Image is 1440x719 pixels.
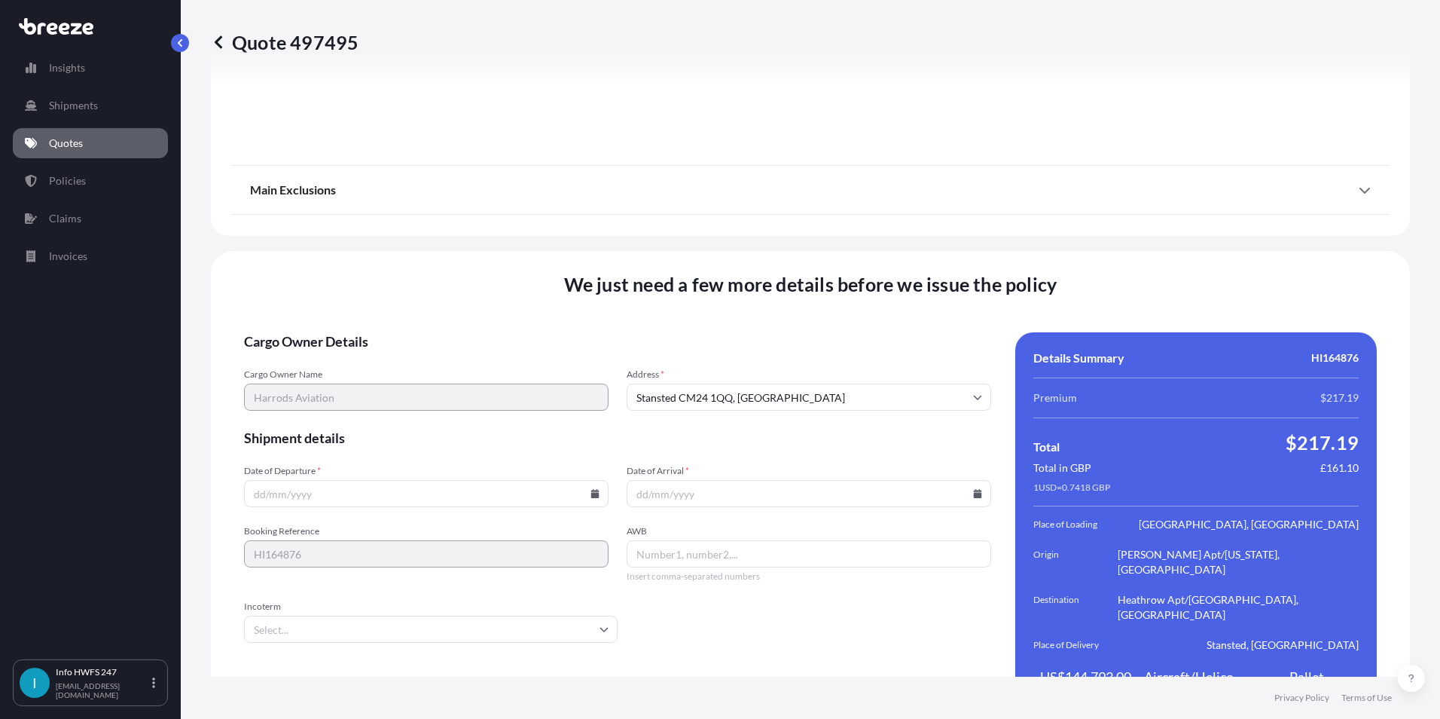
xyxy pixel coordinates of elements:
[13,53,168,83] a: Insights
[244,332,991,350] span: Cargo Owner Details
[56,681,149,699] p: [EMAIL_ADDRESS][DOMAIN_NAME]
[49,173,86,188] p: Policies
[13,128,168,158] a: Quotes
[1118,592,1359,623] span: Heathrow Apt/[GEOGRAPHIC_DATA], [GEOGRAPHIC_DATA]
[1033,592,1118,623] span: Destination
[627,525,991,537] span: AWB
[627,480,991,507] input: dd/mm/yyyy
[244,429,991,447] span: Shipment details
[1118,547,1359,577] span: [PERSON_NAME] Apt/[US_STATE], [GEOGRAPHIC_DATA]
[13,203,168,234] a: Claims
[1033,482,1110,494] span: 1 USD = 0.7418 GBP
[1341,692,1392,704] a: Terms of Use
[49,98,98,113] p: Shipments
[627,384,991,411] input: Cargo owner address
[564,272,1057,296] span: We just need a few more details before we issue the policy
[32,675,37,690] span: I
[627,369,991,381] span: Address
[1033,390,1077,405] span: Premium
[1289,668,1324,686] span: Pallet
[627,571,991,583] span: Insert comma-separated numbers
[49,60,85,75] p: Insights
[1040,668,1131,686] span: US$144,793.00
[250,172,1371,208] div: Main Exclusions
[1311,350,1359,366] span: HI164876
[49,136,83,151] p: Quotes
[1033,439,1060,454] span: Total
[1320,390,1359,405] span: $217.19
[1286,430,1359,454] span: $217.19
[211,30,358,54] p: Quote 497495
[1144,668,1249,686] span: Aircraft/Helicopters: Parts and Accessories, but excluding Aircraft Engines
[244,540,609,568] input: Your internal reference
[244,525,609,537] span: Booking Reference
[244,369,609,381] span: Cargo Owner Name
[1207,638,1359,653] span: Stansted, [GEOGRAPHIC_DATA]
[627,465,991,477] span: Date of Arrival
[1033,350,1124,366] span: Details Summary
[49,249,87,264] p: Invoices
[1139,517,1359,532] span: [GEOGRAPHIC_DATA], [GEOGRAPHIC_DATA]
[56,666,149,678] p: Info HWFS 247
[244,480,609,507] input: dd/mm/yyyy
[49,211,81,226] p: Claims
[13,90,168,121] a: Shipments
[1033,460,1091,476] span: Total in GBP
[244,465,609,477] span: Date of Departure
[13,166,168,196] a: Policies
[244,601,618,613] span: Incoterm
[1320,460,1359,476] span: £161.10
[1033,638,1118,653] span: Place of Delivery
[1033,547,1118,577] span: Origin
[1274,692,1329,704] a: Privacy Policy
[13,241,168,271] a: Invoices
[244,616,618,643] input: Select...
[627,540,991,568] input: Number1, number2,...
[1033,517,1118,532] span: Place of Loading
[250,182,336,197] span: Main Exclusions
